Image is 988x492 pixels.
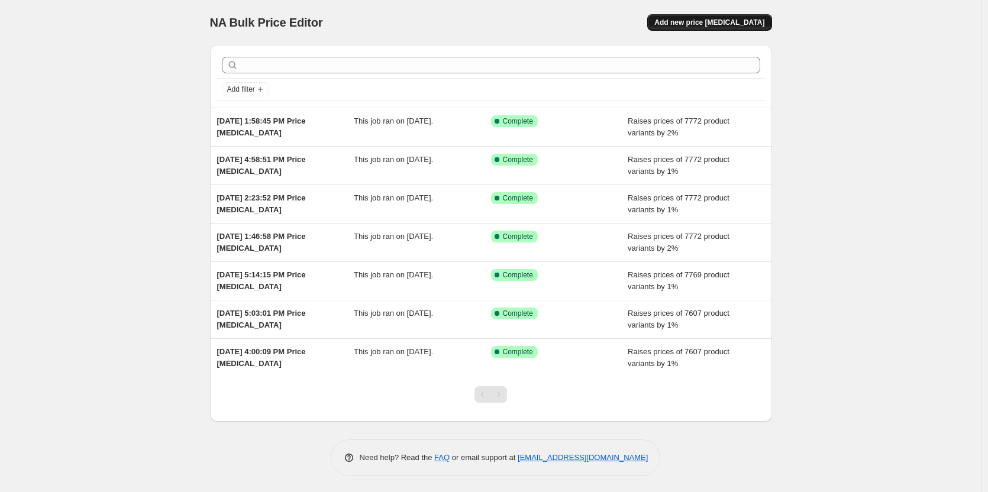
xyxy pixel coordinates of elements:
[628,155,729,176] span: Raises prices of 7772 product variants by 1%
[354,116,433,125] span: This job ran on [DATE].
[227,85,255,94] span: Add filter
[628,232,729,253] span: Raises prices of 7772 product variants by 2%
[354,193,433,202] span: This job ran on [DATE].
[503,155,533,164] span: Complete
[450,453,518,462] span: or email support at
[503,232,533,241] span: Complete
[217,193,306,214] span: [DATE] 2:23:52 PM Price [MEDICAL_DATA]
[354,232,433,241] span: This job ran on [DATE].
[354,155,433,164] span: This job ran on [DATE].
[503,309,533,318] span: Complete
[503,116,533,126] span: Complete
[354,347,433,356] span: This job ran on [DATE].
[217,155,306,176] span: [DATE] 4:58:51 PM Price [MEDICAL_DATA]
[217,116,306,137] span: [DATE] 1:58:45 PM Price [MEDICAL_DATA]
[354,270,433,279] span: This job ran on [DATE].
[434,453,450,462] a: FAQ
[217,232,306,253] span: [DATE] 1:46:58 PM Price [MEDICAL_DATA]
[628,309,729,329] span: Raises prices of 7607 product variants by 1%
[354,309,433,318] span: This job ran on [DATE].
[647,14,771,31] button: Add new price [MEDICAL_DATA]
[654,18,764,27] span: Add new price [MEDICAL_DATA]
[628,270,729,291] span: Raises prices of 7769 product variants by 1%
[503,270,533,280] span: Complete
[222,82,269,96] button: Add filter
[210,16,323,29] span: NA Bulk Price Editor
[628,347,729,368] span: Raises prices of 7607 product variants by 1%
[360,453,435,462] span: Need help? Read the
[503,193,533,203] span: Complete
[217,270,306,291] span: [DATE] 5:14:15 PM Price [MEDICAL_DATA]
[217,347,306,368] span: [DATE] 4:00:09 PM Price [MEDICAL_DATA]
[217,309,306,329] span: [DATE] 5:03:01 PM Price [MEDICAL_DATA]
[474,386,507,403] nav: Pagination
[628,193,729,214] span: Raises prices of 7772 product variants by 1%
[503,347,533,357] span: Complete
[518,453,648,462] a: [EMAIL_ADDRESS][DOMAIN_NAME]
[628,116,729,137] span: Raises prices of 7772 product variants by 2%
